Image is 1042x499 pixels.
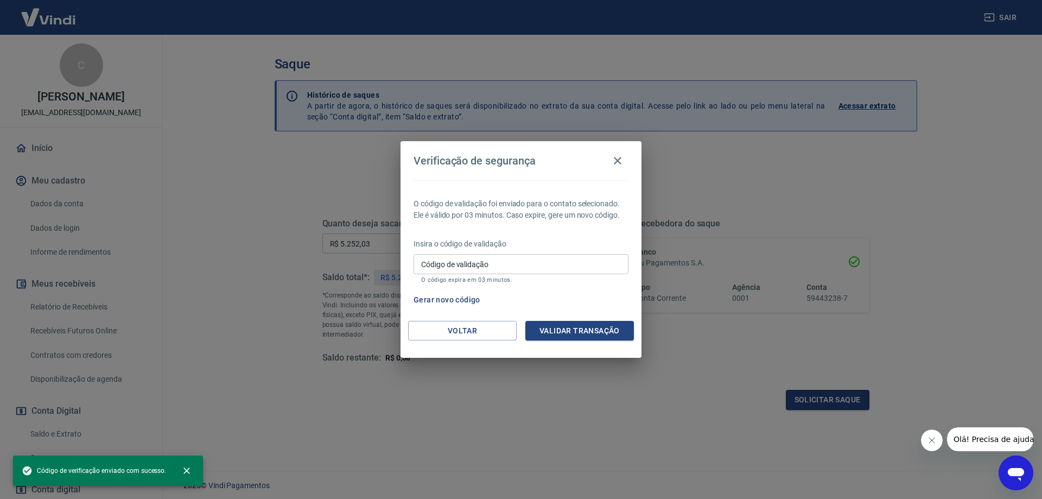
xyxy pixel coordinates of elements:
iframe: Mensagem da empresa [947,427,1033,451]
h4: Verificação de segurança [414,154,536,167]
span: Olá! Precisa de ajuda? [7,8,91,16]
iframe: Botão para abrir a janela de mensagens [999,456,1033,490]
p: O código expira em 03 minutos. [421,276,621,283]
p: Insira o código de validação [414,238,628,250]
button: close [175,459,199,483]
button: Validar transação [525,321,634,341]
button: Voltar [408,321,517,341]
button: Gerar novo código [409,290,485,310]
span: Código de verificação enviado com sucesso. [22,465,166,476]
p: O código de validação foi enviado para o contato selecionado. Ele é válido por 03 minutos. Caso e... [414,198,628,221]
iframe: Fechar mensagem [921,429,943,451]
